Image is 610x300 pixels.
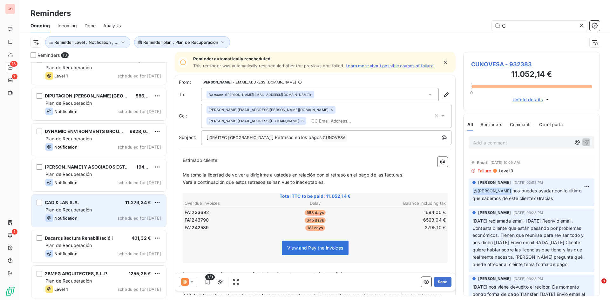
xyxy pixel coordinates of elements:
td: 6563,04 € [359,217,446,223]
span: [DATE] 10:09 AM [491,161,520,164]
span: Level 1 [54,287,68,292]
td: 1694,00 € [359,209,446,216]
span: Incoming [58,23,77,29]
span: 1942,78 € [136,164,158,170]
div: GS [5,4,15,14]
span: - [EMAIL_ADDRESS][DOMAIN_NAME] [233,80,296,84]
span: CAD & LAN S.A. [45,200,79,205]
input: CC Email Address... [309,116,382,126]
span: [PERSON_NAME] [478,276,511,282]
span: 3/3 [205,274,215,280]
span: [DATE] 02:53 PM [513,181,543,184]
span: [PERSON_NAME] [478,210,511,216]
span: 0 [470,90,473,95]
th: Balance including tax [359,200,446,207]
span: Comments [510,122,532,127]
span: Plan de Recuperación [45,100,92,106]
span: Verá a continuación que estos retrasos se han vuelto inaceptables. [183,179,325,185]
span: scheduled for [DATE] [118,251,161,256]
span: scheduled for [DATE] [118,180,161,185]
label: Cc : [179,113,201,119]
span: Notification [54,216,78,221]
span: FA1242589 [185,224,209,231]
a: Learn more about possible causes of failure. [346,63,435,68]
span: Notification [54,251,78,256]
h3: 11.052,14 € [471,69,592,81]
span: Level 3 [498,168,513,173]
span: GRAITEC [GEOGRAPHIC_DATA] [208,134,272,142]
input: Search [492,21,587,31]
span: Email [477,160,489,165]
h3: Reminders [30,8,71,19]
span: ] Retrasos en los pagos [272,135,322,140]
span: Reminders [37,52,60,58]
span: Subject: [179,135,196,140]
span: Estimado cliente [183,157,217,163]
span: 11.279,34 € [125,200,151,205]
span: 13 [61,52,68,58]
iframe: Intercom live chat [588,278,604,294]
span: Dacarquitectura Rehabilitació i [45,235,113,241]
div: <[PERSON_NAME][EMAIL_ADDRESS][DOMAIN_NAME]> [208,92,312,97]
span: 181 days [305,225,325,231]
span: 345 days [305,217,326,223]
span: scheduled for [DATE] [118,144,161,150]
span: @ [PERSON_NAME] [473,188,512,195]
span: [ [207,135,208,140]
span: nos puedes ayudar con lo último que sabemos de este cliente? Gracias [472,188,583,201]
span: scheduled for [DATE] [118,216,161,221]
span: All [467,122,473,127]
span: Total TTC to be paid: 11.052,14 € [184,193,447,199]
span: [PERSON_NAME] Y ASOCIADOS ESTUDIO DE ARQUITECTUR [45,164,177,170]
span: 1 [601,278,607,283]
span: Notification [54,144,78,150]
span: From: [179,79,201,85]
span: Analysis [103,23,121,29]
span: 401,32 € [132,235,151,241]
span: Plan de Recuperación [45,136,92,141]
img: Logo LeanPay [5,286,15,296]
span: Notification [54,109,78,114]
span: Plan de Recuperación [45,207,92,212]
span: Client portal [539,122,564,127]
label: To: [179,91,201,98]
span: FA1243790 [185,217,209,223]
span: Notification [54,180,78,185]
span: [DATE] reclamada email. [DATE] Reenvio email. Contesta cliente que están pasando por problemas ec... [472,218,585,267]
span: scheduled for [DATE] [118,73,161,78]
span: [DATE] 03:28 PM [513,277,543,281]
span: scheduled for [DATE] [118,287,161,292]
span: FA1233692 [185,209,209,216]
span: 586,85 € [136,93,156,98]
span: 1255,25 € [129,271,151,276]
span: Plan de Recuperación [45,171,92,177]
span: 588 days [305,210,326,216]
span: Reminder plan : Plan de Recuperación [143,40,218,45]
span: [DATE] 03:28 PM [513,211,543,215]
span: Plan de Recuperación [45,65,92,70]
span: Me tomo la libertad de volver a dirigirme a ustedes en relación con el retraso en el pago de las ... [183,172,403,177]
span: DIPUTACION [PERSON_NAME][GEOGRAPHIC_DATA] [45,93,159,98]
span: Plan de Recuperación [45,278,92,283]
span: [PERSON_NAME] [478,180,511,185]
th: Overdue invoices [184,200,271,207]
span: Failure [478,168,491,173]
span: Level 1 [54,73,68,78]
span: CUNOVESA [322,134,347,142]
span: Reminder automatically rescheduled [193,56,435,61]
span: Reminder Level : Notification , ... [54,40,119,45]
span: [PERSON_NAME][EMAIL_ADDRESS][DOMAIN_NAME] [208,119,299,123]
span: Reminders [481,122,502,127]
td: 2795,10 € [359,224,446,231]
button: Unfold details [511,96,552,103]
th: Delay [272,200,358,207]
span: Ongoing [30,23,50,29]
span: This reminder was automatically rescheduled after the previous one failed. [193,63,344,68]
span: 7 [12,74,17,79]
span: CUNOVESA - 932383 [471,60,592,69]
span: Le rogamos formalmente que realice la transferencia necesaria de inmediato. [183,271,346,276]
button: Reminder Level : Notification , ... [45,36,130,48]
div: grid [30,62,167,300]
span: DYNAMIC ENVIRONMENTS GROUP S.L. [45,129,132,134]
span: Plan de Recuperación [45,243,92,248]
